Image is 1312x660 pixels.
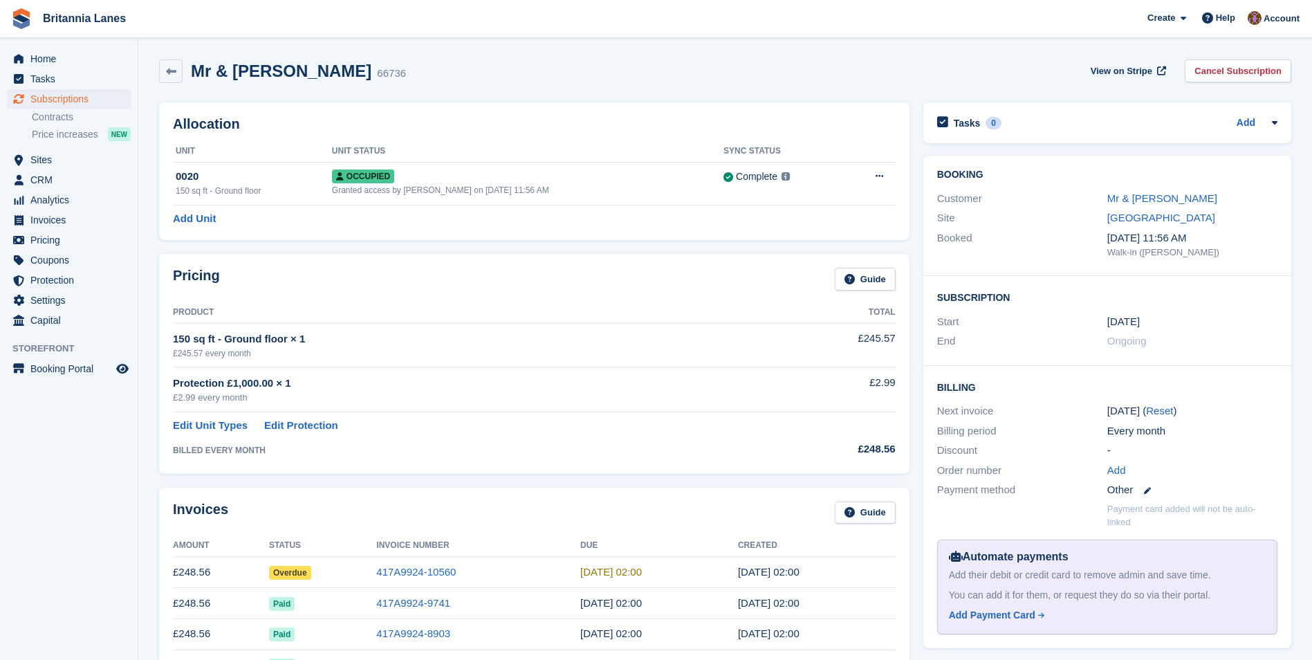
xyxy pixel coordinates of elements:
span: Analytics [30,190,113,210]
span: Invoices [30,210,113,230]
span: Account [1264,12,1300,26]
span: Overdue [269,566,311,580]
div: NEW [108,127,131,141]
a: menu [7,230,131,250]
h2: Invoices [173,502,228,524]
div: Booked [937,230,1107,259]
span: CRM [30,170,113,190]
p: Payment card added will not be auto-linked [1107,502,1277,529]
a: Guide [835,502,896,524]
a: Cancel Subscription [1185,59,1291,82]
span: Settings [30,291,113,310]
span: Protection [30,271,113,290]
a: Guide [835,268,896,291]
div: [DATE] ( ) [1107,403,1277,419]
h2: Booking [937,169,1277,181]
a: Edit Unit Types [173,418,248,434]
div: Automate payments [949,549,1266,565]
td: £245.57 [761,323,895,367]
a: menu [7,150,131,169]
a: Add Payment Card [949,608,1260,623]
a: menu [7,359,131,378]
div: 0020 [176,169,332,185]
div: [DATE] 11:56 AM [1107,230,1277,246]
a: [GEOGRAPHIC_DATA] [1107,212,1215,223]
div: Protection £1,000.00 × 1 [173,376,761,392]
div: 66736 [377,66,406,82]
th: Sync Status [723,140,843,163]
a: menu [7,210,131,230]
span: Paid [269,597,295,611]
time: 2025-06-06 01:00:00 UTC [580,627,642,639]
a: menu [7,291,131,310]
time: 2025-06-05 01:00:24 UTC [738,627,800,639]
td: £248.56 [173,588,269,619]
span: Coupons [30,250,113,270]
a: 417A9924-8903 [376,627,450,639]
div: BILLED EVERY MONTH [173,444,761,457]
span: Help [1216,11,1235,25]
a: View on Stripe [1085,59,1169,82]
a: menu [7,311,131,330]
a: Britannia Lanes [37,7,131,30]
a: Add [1237,116,1255,131]
div: Site [937,210,1107,226]
div: Discount [937,443,1107,459]
span: Home [30,49,113,68]
time: 2025-08-05 01:00:11 UTC [738,566,800,578]
th: Total [761,302,895,324]
div: Customer [937,191,1107,207]
h2: Mr & [PERSON_NAME] [191,62,371,80]
span: Create [1147,11,1175,25]
span: Booking Portal [30,359,113,378]
div: 150 sq ft - Ground floor [176,185,332,197]
span: Pricing [30,230,113,250]
a: Add [1107,463,1126,479]
div: Payment method [937,482,1107,498]
span: Paid [269,627,295,641]
th: Created [738,535,896,557]
div: Complete [736,169,777,184]
th: Unit Status [332,140,723,163]
div: £2.99 every month [173,391,761,405]
span: Sites [30,150,113,169]
img: icon-info-grey-7440780725fd019a000dd9b08b2336e03edf1995a4989e88bcd33f0948082b44.svg [782,172,790,181]
div: Granted access by [PERSON_NAME] on [DATE] 11:56 AM [332,184,723,196]
a: menu [7,250,131,270]
th: Due [580,535,738,557]
div: £248.56 [761,441,895,457]
img: stora-icon-8386f47178a22dfd0bd8f6a31ec36ba5ce8667c1dd55bd0f319d3a0aa187defe.svg [11,8,32,29]
a: Preview store [114,360,131,377]
th: Amount [173,535,269,557]
th: Unit [173,140,332,163]
div: Next invoice [937,403,1107,419]
span: Occupied [332,169,394,183]
th: Status [269,535,376,557]
span: Ongoing [1107,335,1147,347]
img: Andy Collier [1248,11,1262,25]
div: Every month [1107,423,1277,439]
div: £245.57 every month [173,347,761,360]
a: menu [7,170,131,190]
td: £248.56 [173,557,269,588]
a: Add Unit [173,211,216,227]
div: Add their debit or credit card to remove admin and save time. [949,568,1266,583]
div: Start [937,314,1107,330]
a: menu [7,49,131,68]
a: menu [7,69,131,89]
a: Contracts [32,111,131,124]
span: Tasks [30,69,113,89]
a: menu [7,190,131,210]
span: Storefront [12,342,138,356]
div: End [937,333,1107,349]
span: Price increases [32,128,98,141]
a: 417A9924-10560 [376,566,456,578]
a: Edit Protection [264,418,338,434]
time: 2025-07-06 01:00:00 UTC [580,597,642,609]
span: View on Stripe [1091,64,1152,78]
div: Order number [937,463,1107,479]
time: 2025-07-05 01:00:32 UTC [738,597,800,609]
td: £2.99 [761,367,895,412]
a: menu [7,271,131,290]
a: Reset [1146,405,1173,416]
